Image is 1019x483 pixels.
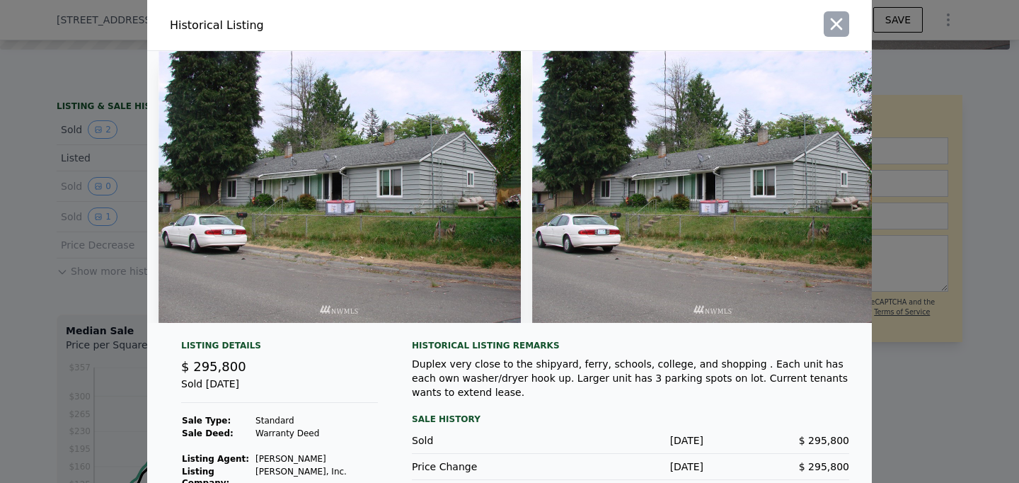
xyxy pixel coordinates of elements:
div: Sold [DATE] [181,377,378,403]
img: Property Img [159,51,521,323]
div: [DATE] [558,433,703,448]
td: Standard [255,414,378,427]
div: Price Change [412,460,558,474]
div: Historical Listing remarks [412,340,849,351]
strong: Sale Deed: [182,428,234,438]
span: $ 295,800 [799,435,849,446]
div: Listing Details [181,340,378,357]
strong: Sale Type: [182,416,231,426]
div: Duplex very close to the shipyard, ferry, schools, college, and shopping . Each unit has each own... [412,357,849,399]
span: $ 295,800 [799,461,849,472]
div: [DATE] [558,460,703,474]
img: Property Img [532,51,894,323]
div: Sold [412,433,558,448]
div: Sale History [412,411,849,428]
div: Historical Listing [170,17,504,34]
td: Warranty Deed [255,427,378,440]
td: [PERSON_NAME] [255,453,378,465]
strong: Listing Agent: [182,454,249,464]
span: $ 295,800 [181,359,246,374]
